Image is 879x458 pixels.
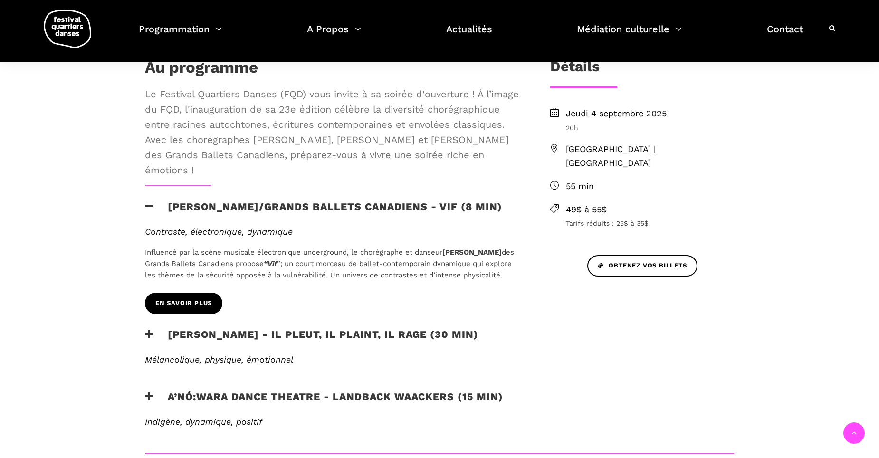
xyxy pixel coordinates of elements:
i: “Vif [264,259,277,268]
span: Influencé par la scène musicale électronique underground, le chorégraphe et danseur [145,248,442,257]
a: En savoir plus [145,293,222,314]
h3: A’nó:wara Dance Theatre - Landback Waackers (15 min) [145,391,503,414]
span: En savoir plus [155,298,212,308]
span: [GEOGRAPHIC_DATA] | [GEOGRAPHIC_DATA] [566,143,734,170]
a: Programmation [139,21,222,49]
span: Indigène, dynamique, positif [145,417,262,427]
span: 49$ à 55$ [566,203,734,217]
span: Obtenez vos billets [598,261,687,271]
h1: Au programme [145,58,258,82]
a: Obtenez vos billets [587,255,697,277]
span: 20h [566,123,734,133]
span: Tarifs réduits : 25$ à 35$ [566,218,734,229]
a: Contact [767,21,803,49]
span: Contraste, électronique, dynamique [145,227,293,237]
span: Jeudi 4 septembre 2025 [566,107,734,121]
a: Médiation culturelle [577,21,682,49]
img: logo-fqd-med [44,10,91,48]
a: A Propos [307,21,361,49]
h3: [PERSON_NAME] - Il pleut, il plaint, il rage (30 min) [145,328,478,352]
a: Actualités [446,21,492,49]
span: ”; un court morceau de ballet-contemporain dynamique qui explore les thèmes de la sécurité opposé... [145,259,512,279]
span: 55 min [566,180,734,193]
span: Mélancolique, physique, émotionnel [145,354,293,364]
span: Le Festival Quartiers Danses (FQD) vous invite à sa soirée d'ouverture ! À l’image du FQD, l'inau... [145,86,519,178]
span: des Grands Ballets Canadiens propose [145,248,514,268]
b: [PERSON_NAME] [442,248,502,257]
h3: Détails [550,58,600,82]
h3: [PERSON_NAME]/Grands Ballets Canadiens - Vif (8 min) [145,200,502,224]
